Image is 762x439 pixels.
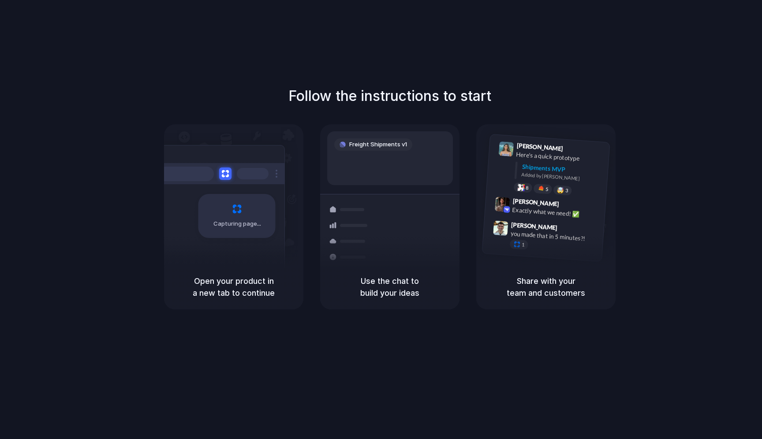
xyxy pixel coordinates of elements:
span: [PERSON_NAME] [512,196,559,209]
div: you made that in 5 minutes?! [510,229,598,244]
span: Freight Shipments v1 [349,140,407,149]
span: Capturing page [213,219,262,228]
span: [PERSON_NAME] [511,220,558,233]
span: 8 [526,186,529,190]
span: 9:47 AM [560,224,578,234]
span: 5 [545,187,549,192]
div: Exactly what we need! ✅ [512,205,600,220]
span: [PERSON_NAME] [516,141,563,153]
h5: Use the chat to build your ideas [331,275,449,299]
h5: Share with your team and customers [487,275,605,299]
span: 9:42 AM [562,201,580,211]
span: 3 [565,188,568,193]
div: Shipments MVP [522,162,603,177]
div: 🤯 [557,187,564,193]
div: Added by [PERSON_NAME] [521,171,602,184]
div: Here's a quick prototype [516,150,604,165]
h1: Follow the instructions to start [288,86,491,107]
span: 1 [522,242,525,247]
span: 9:41 AM [566,145,584,156]
h5: Open your product in a new tab to continue [175,275,293,299]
